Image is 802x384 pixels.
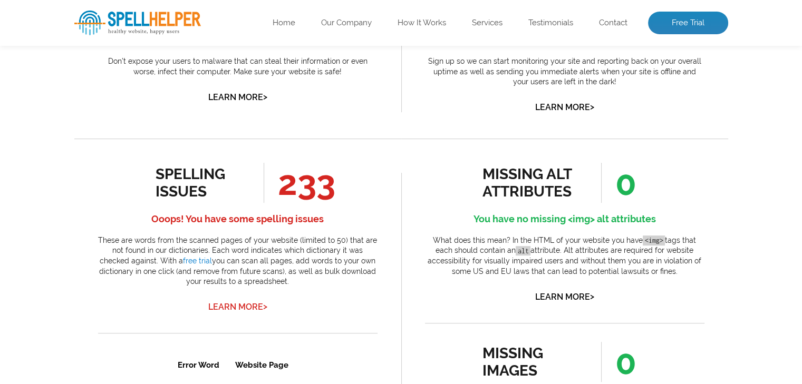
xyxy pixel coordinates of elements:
a: /services/sls3dprint [137,131,206,139]
a: /services/sls3dprint [137,179,206,188]
a: 4 [109,294,118,304]
td: Ister [27,147,129,171]
a: Next [223,294,244,304]
a: 3 [93,294,102,304]
span: 0 [601,163,636,203]
a: Free Trial [648,12,728,35]
span: bg [107,56,114,64]
td: Dobrich [27,99,129,122]
a: /en/projects [137,58,181,66]
a: How It Works [398,18,446,28]
a: 1 [62,293,72,305]
div: missing images [482,344,578,379]
a: /en/projects [137,252,181,260]
img: SpellHelper [74,11,201,35]
span: > [590,289,594,304]
a: /en/clients [137,155,176,163]
td: Polypopylene [27,172,129,195]
a: /en/clients [137,203,176,212]
td: Avioflot [27,51,129,74]
a: Learn More> [208,302,267,312]
p: What does this mean? In the HTML of your website you have tags that each should contain an attrib... [425,235,704,277]
p: Sign up so we can start monitoring your site and reporting back on your overall uptime as well as... [425,56,704,87]
span: bg [107,226,114,233]
span: > [263,90,267,104]
a: 6 [140,294,150,304]
a: Learn More> [535,292,594,302]
code: <img> [643,235,665,245]
span: > [263,299,267,314]
a: 5 [124,294,134,304]
th: Website Page [130,1,252,25]
td: Cabrio [27,75,129,98]
div: spelling issues [156,165,251,200]
a: 8 [171,294,181,304]
h4: Ooops! You have some spelling issues [98,211,378,228]
span: en [115,105,122,112]
span: en [115,250,122,258]
td: Razgrad [27,196,129,219]
span: en [115,81,122,88]
td: Sinterit [27,220,129,243]
h4: You have no missing <img> alt attributes [425,211,704,228]
div: missing alt attributes [482,165,578,200]
span: en [115,32,122,40]
a: /en/clients [137,82,176,91]
p: Don’t expose your users to malware that can steal their information or even worse, infect their c... [98,56,378,77]
code: alt [516,246,530,256]
a: Home [273,18,295,28]
a: 7 [156,294,165,304]
span: bg [115,129,122,136]
a: 2 [78,294,87,304]
a: /en/clients [137,34,176,42]
span: bg [115,178,122,185]
a: Testimonials [528,18,573,28]
p: These are words from the scanned pages of your website (limited to 50) that are not found in our ... [98,235,378,287]
td: Asenovgrad [27,26,129,50]
td: Flexa [27,123,129,146]
a: free trial [183,257,212,265]
span: en [115,226,122,233]
a: / [137,228,141,236]
span: bg [107,250,114,258]
span: 0 [601,342,636,382]
td: Vratsa [27,244,129,268]
a: Learn More> [208,92,267,102]
th: Error Word [27,1,129,25]
span: en [115,202,122,209]
span: > [590,100,594,114]
a: Contact [599,18,627,28]
a: Our Company [321,18,372,28]
a: /en/clients [137,106,176,115]
a: 10 [203,294,216,304]
a: 9 [187,294,197,304]
a: Learn More> [535,102,594,112]
span: en [115,56,122,64]
span: en [115,153,122,161]
span: 233 [264,163,335,203]
a: Services [472,18,503,28]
